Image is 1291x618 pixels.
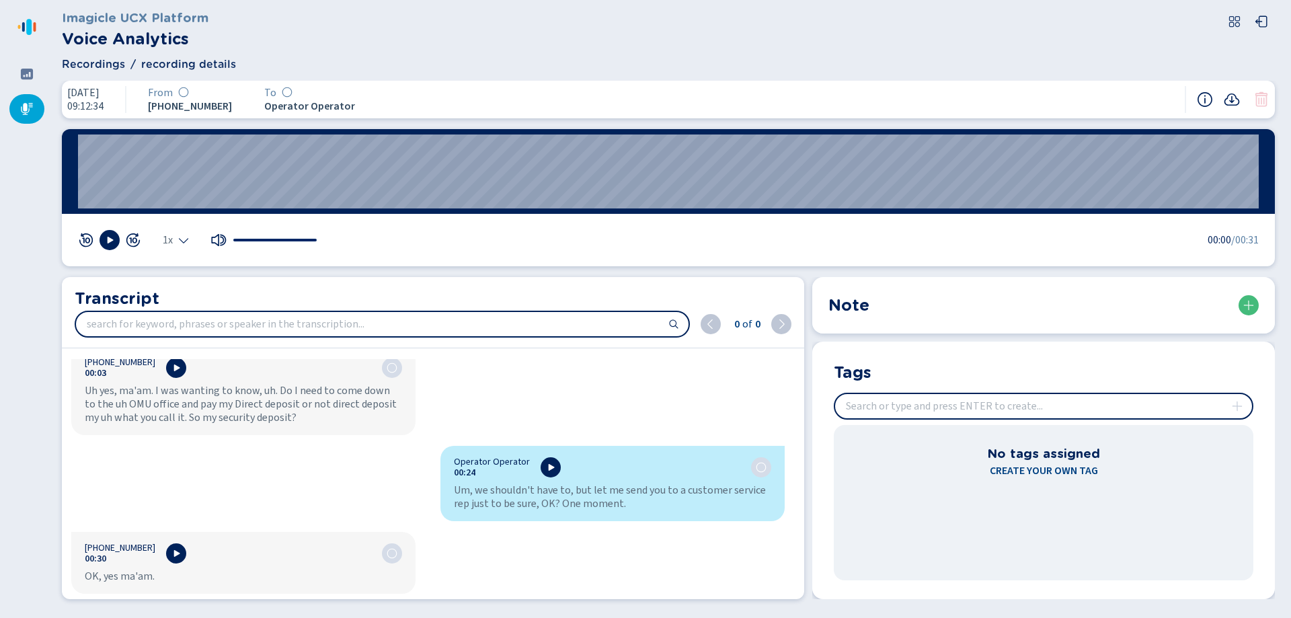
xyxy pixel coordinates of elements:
[85,543,155,553] span: [PHONE_NUMBER]
[67,100,104,112] span: 09:12:34
[752,316,760,332] span: 0
[1224,91,1240,108] svg: cloud-arrow-down-fill
[76,312,689,336] input: search for keyword, phrases or speaker in the transcription...
[20,102,34,116] svg: mic-fill
[387,548,397,559] svg: icon-emoji-silent
[1253,91,1269,108] button: Your role doesn't allow you to delete this conversation
[85,570,402,583] div: OK, yes ma'am.
[828,293,869,317] h2: Note
[1253,91,1269,108] svg: trash-fill
[163,235,189,245] div: Select the playback speed
[732,316,740,332] span: 0
[771,314,791,334] button: next (ENTER)
[264,87,276,99] span: To
[987,444,1100,463] h3: No tags assigned
[387,362,397,373] svg: icon-emoji-silent
[148,100,232,112] span: [PHONE_NUMBER]
[210,232,227,248] svg: volume-up-fill
[264,100,355,112] span: Operator Operator
[545,462,556,473] svg: play
[834,360,871,382] h2: Tags
[756,462,767,473] svg: icon-emoji-silent
[171,548,182,559] svg: play
[454,484,771,510] div: Um, we shouldn't have to, but let me send you to a customer service rep just to be sure, OK? One ...
[85,357,155,368] span: [PHONE_NUMBER]
[125,232,141,248] button: skip 10 sec fwd [Hotkey: arrow-right]
[1197,91,1213,108] button: Recording information
[178,87,189,99] div: Sentiment analysis in progress...
[148,87,173,99] span: From
[62,27,208,51] h2: Voice Analytics
[78,232,94,248] button: skip 10 sec rev [Hotkey: arrow-left]
[9,59,44,89] div: Dashboard
[62,8,208,27] h3: Imagicle UCX Platform
[454,457,530,467] span: Operator Operator
[387,362,397,373] div: Analysis in progress
[78,232,94,248] svg: jump-back
[171,362,182,373] svg: play
[1243,300,1254,311] svg: plus
[756,462,767,473] div: Analysis in progress
[1197,91,1213,108] svg: info-circle
[705,319,716,330] svg: chevron-left
[85,384,402,424] div: Uh yes, ma'am. I was wanting to know, uh. Do I need to come down to the uh OMU office and pay my ...
[282,87,292,99] div: Sentiment analysis in progress...
[1232,401,1243,412] svg: plus
[1255,15,1268,28] svg: box-arrow-left
[701,314,721,334] button: previous (shift + ENTER)
[100,230,120,250] button: Play [Hotkey: spacebar]
[1231,232,1259,248] span: /00:31
[67,87,104,99] span: [DATE]
[163,235,173,245] span: 1x
[282,87,292,98] svg: icon-emoji-silent
[85,553,106,564] button: 00:30
[835,394,1252,418] input: Search or type and press ENTER to create...
[178,87,189,98] svg: icon-emoji-silent
[141,56,236,73] span: recording details
[75,286,791,311] h2: Transcript
[1208,232,1231,248] span: 00:00
[62,56,125,73] span: Recordings
[668,319,679,330] svg: search
[740,316,752,332] span: of
[20,67,34,81] svg: dashboard-filled
[85,368,106,379] button: 00:03
[178,235,189,245] svg: chevron-down
[454,467,475,478] button: 00:24
[1224,91,1240,108] button: Recording download
[990,463,1098,479] span: Create your own tag
[104,235,115,245] svg: play
[125,232,141,248] svg: jump-forward
[9,94,44,124] div: Recordings
[210,232,227,248] button: Mute
[387,548,397,559] div: Analysis in progress
[776,319,787,330] svg: chevron-right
